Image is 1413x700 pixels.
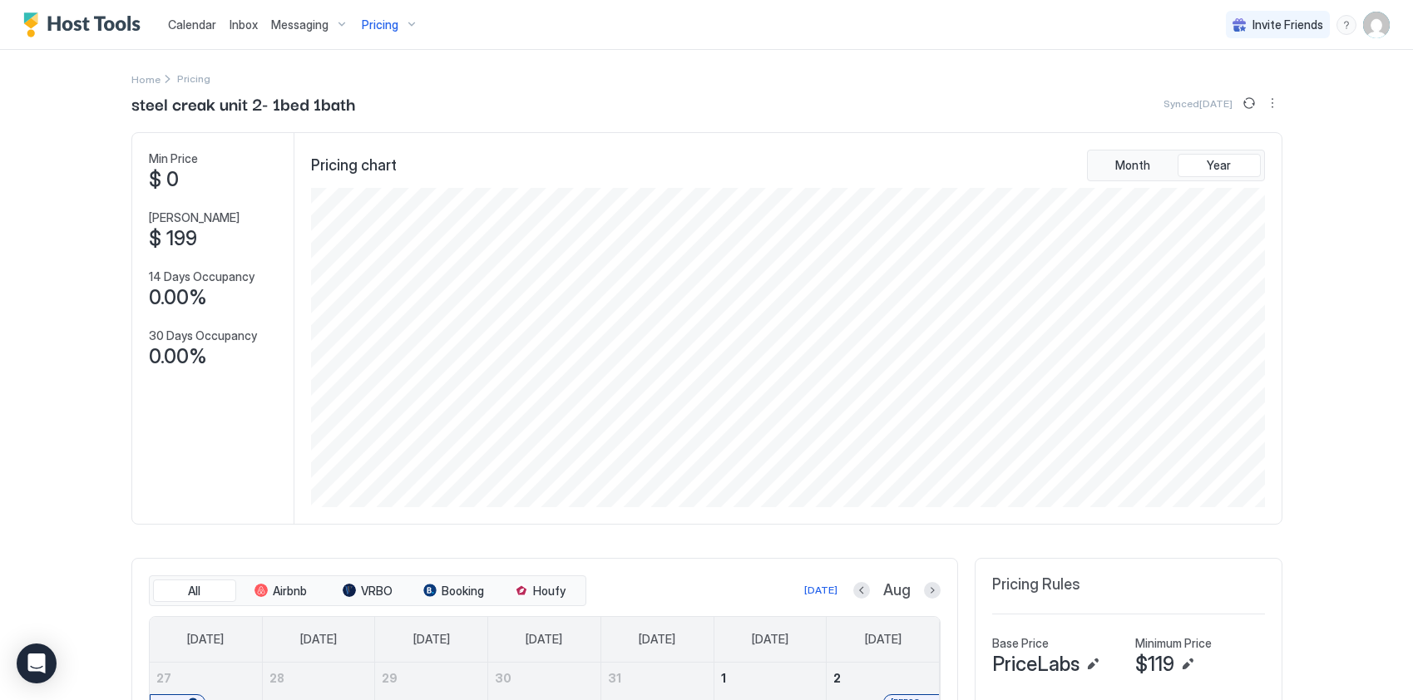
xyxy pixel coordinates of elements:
div: Breadcrumb [131,70,161,87]
button: Booking [413,579,496,603]
button: Airbnb [240,579,323,603]
span: Min Price [149,151,198,166]
span: Booking [442,584,484,599]
span: Year [1207,158,1231,173]
a: Home [131,70,161,87]
span: Breadcrumb [177,72,210,85]
span: [DATE] [187,632,224,647]
span: VRBO [361,584,393,599]
span: Houfy [533,584,566,599]
a: Host Tools Logo [23,12,148,37]
span: Calendar [168,17,216,32]
span: Base Price [992,636,1049,651]
span: [DATE] [413,632,450,647]
span: 1 [721,671,726,685]
span: $ 0 [149,167,179,192]
button: Next month [924,582,941,599]
button: More options [1262,93,1282,113]
span: $ 199 [149,226,197,251]
span: 28 [269,671,284,685]
a: Inbox [230,16,258,33]
span: 14 Days Occupancy [149,269,254,284]
span: Pricing Rules [992,575,1080,594]
span: 27 [156,671,171,685]
span: [DATE] [639,632,675,647]
span: Synced [DATE] [1164,97,1233,110]
a: July 29, 2025 [375,663,487,693]
span: [DATE] [526,632,562,647]
span: 2 [833,671,841,685]
span: Home [131,73,161,86]
button: Year [1178,154,1261,177]
span: Aug [883,581,911,600]
div: Open Intercom Messenger [17,643,57,683]
span: Pricing chart [311,156,397,175]
a: August 2, 2025 [827,663,939,693]
span: Airbnb [273,584,307,599]
div: [DATE] [804,583,837,598]
span: All [188,584,200,599]
a: July 31, 2025 [601,663,714,693]
span: Invite Friends [1252,17,1323,32]
span: 29 [382,671,398,685]
a: Saturday [848,617,918,662]
button: [DATE] [802,580,840,600]
span: [DATE] [865,632,902,647]
button: Edit [1178,654,1198,674]
a: July 28, 2025 [263,663,375,693]
div: User profile [1363,12,1390,38]
a: Wednesday [509,617,579,662]
span: $119 [1135,652,1174,677]
span: 30 [495,671,511,685]
button: Houfy [499,579,582,603]
span: Messaging [271,17,329,32]
a: Calendar [168,16,216,33]
span: Minimum Price [1135,636,1212,651]
a: Thursday [622,617,692,662]
a: Sunday [170,617,240,662]
div: menu [1336,15,1356,35]
span: [DATE] [752,632,788,647]
span: steel creak unit 2- 1bed 1bath [131,91,356,116]
button: Sync prices [1239,93,1259,113]
div: menu [1262,93,1282,113]
a: Friday [735,617,805,662]
span: Inbox [230,17,258,32]
span: [DATE] [300,632,337,647]
button: Previous month [853,582,870,599]
span: 0.00% [149,285,207,310]
a: July 27, 2025 [150,663,262,693]
span: PriceLabs [992,652,1080,677]
div: tab-group [1087,150,1265,181]
button: Month [1091,154,1174,177]
a: August 1, 2025 [714,663,827,693]
button: VRBO [326,579,409,603]
button: All [153,579,236,603]
button: Edit [1083,654,1103,674]
span: 0.00% [149,344,207,369]
a: Tuesday [397,617,467,662]
span: 30 Days Occupancy [149,328,257,343]
span: [PERSON_NAME] [149,210,240,225]
div: tab-group [149,575,586,607]
a: July 30, 2025 [488,663,600,693]
span: Month [1115,158,1150,173]
span: 31 [608,671,621,685]
span: Pricing [362,17,398,32]
a: Monday [284,617,353,662]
